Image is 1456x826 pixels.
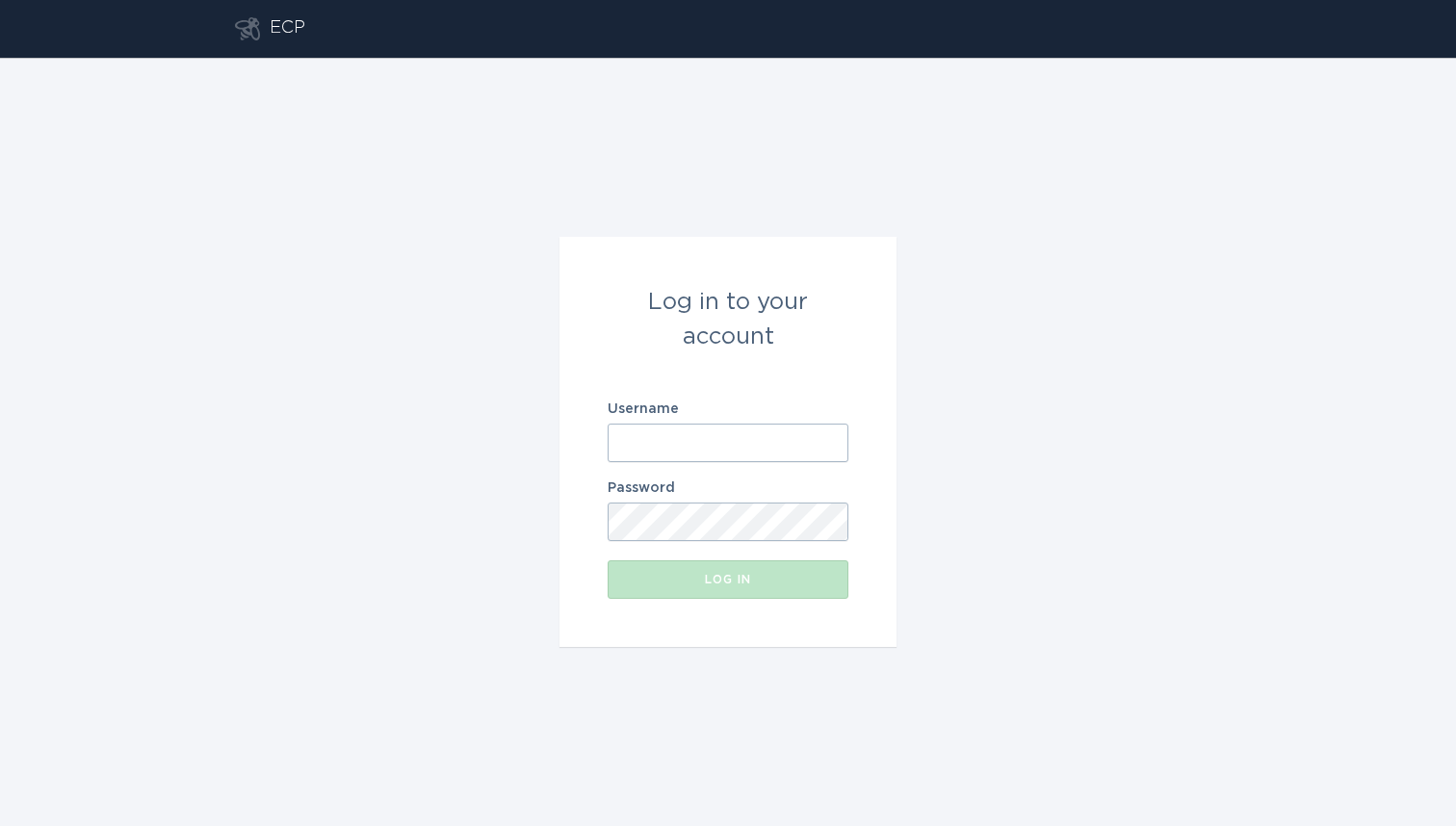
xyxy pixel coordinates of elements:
[608,481,848,495] label: Password
[235,17,260,40] button: Go to dashboard
[270,17,305,40] div: ECP
[617,574,839,585] div: Log in
[608,560,848,599] button: Log in
[608,402,848,416] label: Username
[608,285,848,354] div: Log in to your account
